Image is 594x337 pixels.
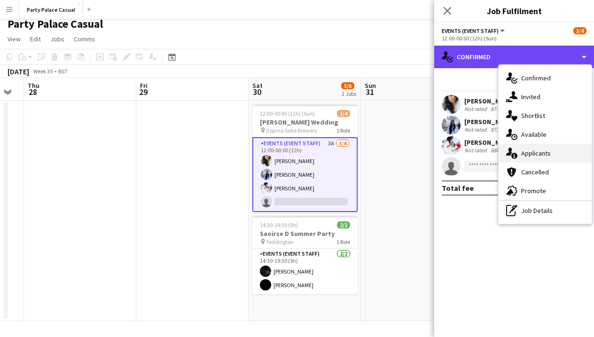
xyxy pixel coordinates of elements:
[58,68,68,75] div: BST
[251,86,263,97] span: 30
[31,68,55,75] span: Week 35
[499,69,592,87] div: Confirmed
[260,110,315,117] span: 12:00-00:00 (12h) (Sun)
[499,125,592,144] div: Available
[337,221,350,228] span: 2/2
[442,35,586,42] div: 12:00-00:00 (12h) (Sun)
[499,181,592,200] div: Promote
[26,86,39,97] span: 28
[252,249,358,294] app-card-role: Events (Event Staff)2/214:30-19:30 (5h)[PERSON_NAME][PERSON_NAME]
[140,81,148,90] span: Fri
[337,110,350,117] span: 3/4
[252,118,358,126] h3: [PERSON_NAME] Wedding
[434,5,594,17] h3: Job Fulfilment
[19,0,83,19] button: Party Palace Casual
[365,81,376,90] span: Sun
[489,147,506,154] div: 88km
[464,138,514,147] div: [PERSON_NAME]
[342,90,356,97] div: 2 Jobs
[266,238,294,245] span: Teddington
[464,105,489,112] div: Not rated
[434,46,594,68] div: Confirmed
[363,86,376,97] span: 31
[8,67,29,76] div: [DATE]
[499,144,592,163] div: Applicants
[464,97,514,105] div: [PERSON_NAME]
[499,201,592,220] div: Job Details
[464,126,489,133] div: Not rated
[70,33,99,45] a: Comms
[4,33,24,45] a: View
[442,183,474,193] div: Total fee
[499,106,592,125] div: Shortlist
[260,221,298,228] span: 14:30-19:30 (5h)
[336,238,350,245] span: 1 Role
[573,27,586,34] span: 3/4
[8,35,21,43] span: View
[499,163,592,181] div: Cancelled
[266,127,317,134] span: Dojima Sake Brewery
[139,86,148,97] span: 29
[489,105,510,112] div: 87.3km
[499,87,592,106] div: Invited
[47,33,68,45] a: Jobs
[252,137,358,212] app-card-role: Events (Event Staff)3A3/412:00-00:00 (12h)[PERSON_NAME][PERSON_NAME][PERSON_NAME]
[489,126,510,133] div: 87.3km
[341,82,354,89] span: 5/6
[26,33,45,45] a: Edit
[442,27,499,34] span: Events (Event Staff)
[252,216,358,294] app-job-card: 14:30-19:30 (5h)2/2Saoirse D Summer Party Teddington1 RoleEvents (Event Staff)2/214:30-19:30 (5h)...
[74,35,95,43] span: Comms
[442,27,506,34] button: Events (Event Staff)
[252,104,358,212] app-job-card: 12:00-00:00 (12h) (Sun)3/4[PERSON_NAME] Wedding Dojima Sake Brewery1 RoleEvents (Event Staff)3A3/...
[28,81,39,90] span: Thu
[464,118,514,126] div: [PERSON_NAME]
[8,17,103,31] h1: Party Palace Casual
[336,127,350,134] span: 1 Role
[30,35,41,43] span: Edit
[50,35,64,43] span: Jobs
[464,147,489,154] div: Not rated
[252,81,263,90] span: Sat
[252,229,358,238] h3: Saoirse D Summer Party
